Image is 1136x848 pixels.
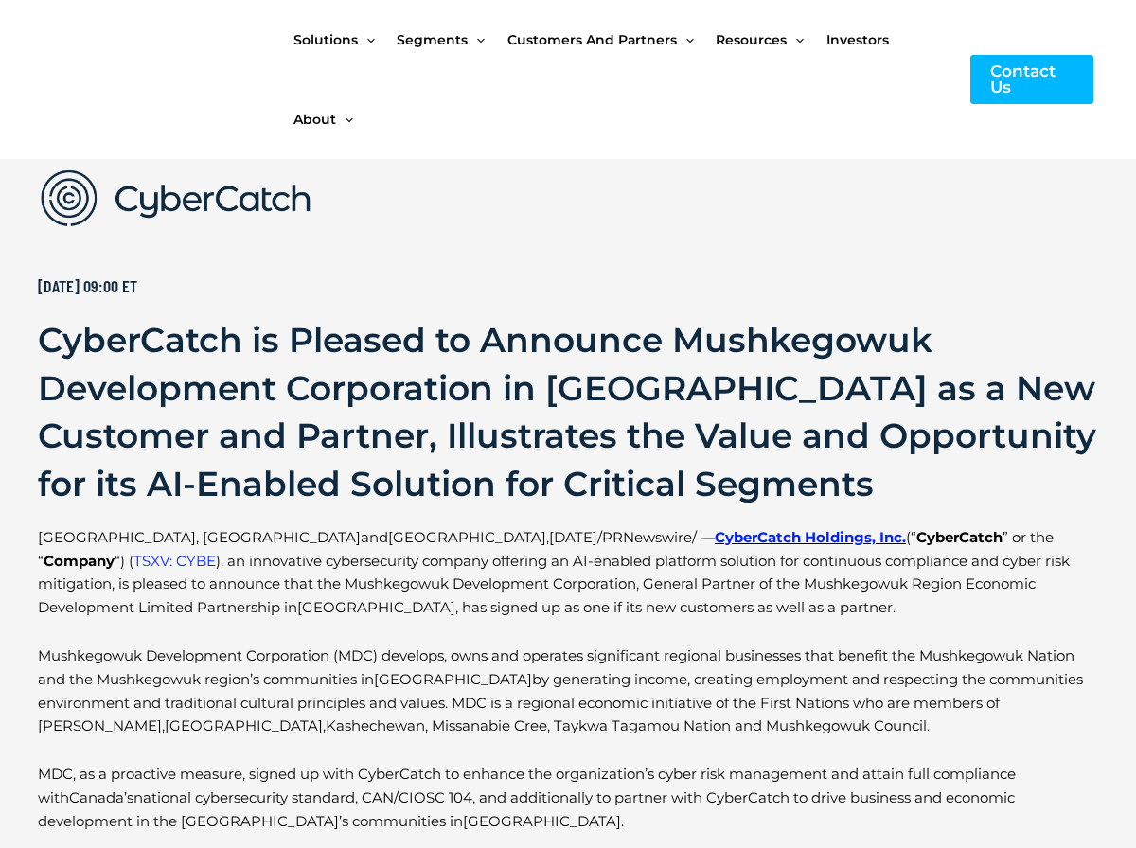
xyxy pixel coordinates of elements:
b: Company [44,552,115,570]
span: About [293,79,336,159]
h2: [DATE] 09:00 ET [38,275,1098,297]
span: Canada’s [69,788,133,806]
span: Kashechewan [326,716,425,734]
span: [DATE] [549,528,597,546]
h1: CyberCatch is Pleased to Announce Mushkegowuk Development Corporation in [GEOGRAPHIC_DATA] as a N... [38,316,1098,507]
span: [GEOGRAPHIC_DATA], [GEOGRAPHIC_DATA] [38,528,361,546]
p: MDC, as a proactive measure, signed up with CyberCatch to enhance the organization’s cyber risk m... [38,763,1098,833]
a: Contact Us [970,55,1093,104]
span: [GEOGRAPHIC_DATA] [374,670,532,688]
span: [GEOGRAPHIC_DATA] [165,716,323,734]
p: , /PRNewswire/ — (“ ” or the “ “) ( ), an innovative cybersecurity company offering an AI-enabled... [38,526,1098,620]
span: and [38,528,546,546]
p: Mushkegowuk Development Corporation (MDC) develops, owns and operates significant regional busine... [38,645,1098,738]
span: [GEOGRAPHIC_DATA] [463,812,621,830]
a: TSXV: CYBE [133,552,216,570]
a: CyberCatch Holdings, Inc. [715,528,906,546]
span: [GEOGRAPHIC_DATA] [388,528,546,546]
img: CyberCatch [33,41,260,119]
span: [GEOGRAPHIC_DATA] [297,598,455,616]
b: CyberCatch [916,528,1003,546]
span: Menu Toggle [336,79,353,159]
